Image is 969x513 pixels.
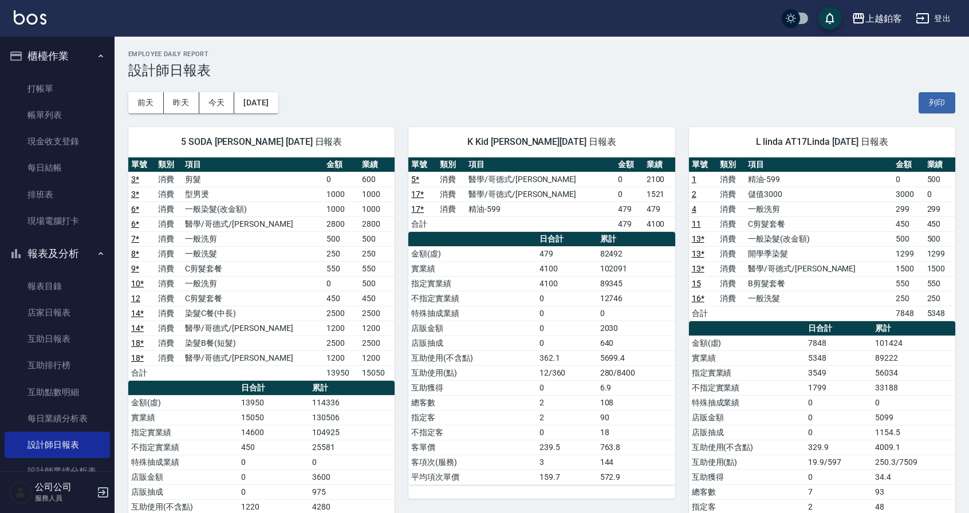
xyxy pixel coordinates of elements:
[408,469,536,484] td: 平均項次單價
[805,425,872,440] td: 0
[805,484,872,499] td: 7
[408,410,536,425] td: 指定客
[182,291,324,306] td: C剪髮套餐
[893,202,924,216] td: 299
[324,306,359,321] td: 2500
[805,350,872,365] td: 5348
[745,172,893,187] td: 精油-599
[924,202,955,216] td: 299
[408,291,536,306] td: 不指定實業績
[805,395,872,410] td: 0
[182,172,324,187] td: 剪髮
[924,187,955,202] td: 0
[644,216,675,231] td: 4100
[537,425,597,440] td: 0
[309,381,395,396] th: 累計
[689,380,806,395] td: 不指定實業績
[537,469,597,484] td: 159.7
[238,425,309,440] td: 14600
[597,232,675,247] th: 累計
[408,455,536,469] td: 客項次(服務)
[408,365,536,380] td: 互助使用(點)
[182,157,324,172] th: 項目
[924,231,955,246] td: 500
[128,440,238,455] td: 不指定實業績
[745,276,893,291] td: B剪髮套餐
[309,425,395,440] td: 104925
[872,469,955,484] td: 34.4
[466,187,615,202] td: 醫學/哥德式/[PERSON_NAME]
[893,172,924,187] td: 0
[5,208,110,234] a: 現場電腦打卡
[466,157,615,172] th: 項目
[309,469,395,484] td: 3600
[408,306,536,321] td: 特殊抽成業績
[745,216,893,231] td: C剪髮套餐
[717,157,745,172] th: 類別
[689,157,955,321] table: a dense table
[128,157,155,172] th: 單號
[893,231,924,246] td: 500
[155,350,182,365] td: 消費
[359,216,395,231] td: 2800
[155,291,182,306] td: 消費
[537,365,597,380] td: 12/360
[324,365,359,380] td: 13950
[893,276,924,291] td: 550
[408,321,536,336] td: 店販金額
[309,395,395,410] td: 114336
[872,350,955,365] td: 89222
[893,291,924,306] td: 250
[359,306,395,321] td: 2500
[537,350,597,365] td: 362.1
[597,395,675,410] td: 108
[309,410,395,425] td: 130506
[155,336,182,350] td: 消費
[745,291,893,306] td: 一般洗髮
[408,395,536,410] td: 總客數
[615,172,644,187] td: 0
[155,246,182,261] td: 消費
[689,157,717,172] th: 單號
[128,484,238,499] td: 店販抽成
[597,425,675,440] td: 18
[359,172,395,187] td: 600
[182,321,324,336] td: 醫學/哥德式/[PERSON_NAME]
[692,175,696,184] a: 1
[408,336,536,350] td: 店販抽成
[5,155,110,181] a: 每日結帳
[717,216,745,231] td: 消費
[359,202,395,216] td: 1000
[872,425,955,440] td: 1154.5
[537,306,597,321] td: 0
[689,350,806,365] td: 實業績
[597,410,675,425] td: 90
[893,246,924,261] td: 1299
[238,484,309,499] td: 0
[745,187,893,202] td: 儲值3000
[689,469,806,484] td: 互助獲得
[437,202,466,216] td: 消費
[689,425,806,440] td: 店販抽成
[14,10,46,25] img: Logo
[924,246,955,261] td: 1299
[466,172,615,187] td: 醫學/哥德式/[PERSON_NAME]
[818,7,841,30] button: save
[872,484,955,499] td: 93
[924,291,955,306] td: 250
[5,326,110,352] a: 互助日報表
[703,136,942,148] span: L linda AT17Linda [DATE] 日報表
[805,440,872,455] td: 329.9
[35,482,93,493] h5: 公司公司
[924,261,955,276] td: 1500
[408,425,536,440] td: 不指定客
[408,216,437,231] td: 合計
[597,276,675,291] td: 89345
[805,336,872,350] td: 7848
[155,276,182,291] td: 消費
[324,276,359,291] td: 0
[466,202,615,216] td: 精油-599
[745,246,893,261] td: 開學季染髮
[238,455,309,469] td: 0
[131,294,140,303] a: 12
